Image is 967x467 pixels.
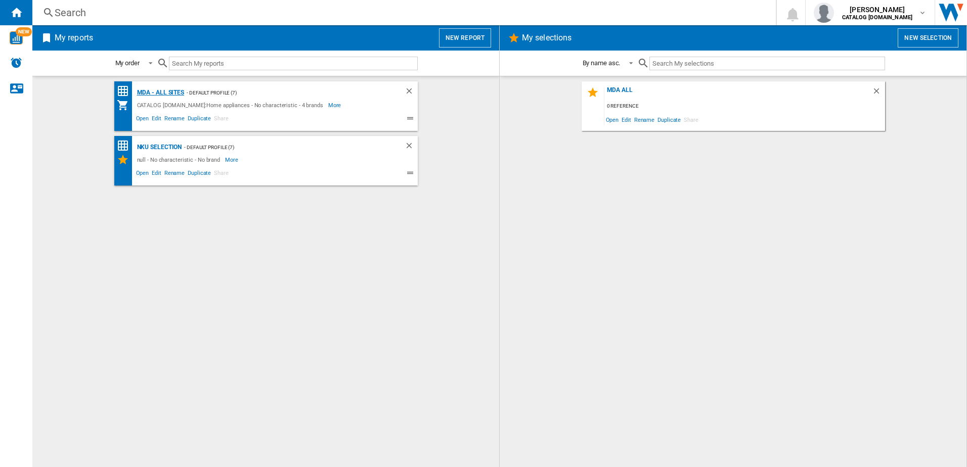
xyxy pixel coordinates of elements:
div: MDA - All sites [135,86,185,99]
div: Delete [405,141,418,154]
span: Duplicate [656,113,682,126]
h2: My selections [520,28,574,48]
input: Search My selections [649,57,885,70]
span: Open [135,168,151,180]
span: More [328,99,343,111]
div: MDA All [604,86,872,100]
div: By name asc. [583,59,621,67]
img: profile.jpg [814,3,834,23]
div: - Default profile (7) [182,141,384,154]
h2: My reports [53,28,95,48]
div: Delete [872,86,885,100]
div: 0 reference [604,100,885,113]
span: Share [682,113,700,126]
button: New selection [898,28,958,48]
span: Edit [150,168,163,180]
div: null - No characteristic - No brand [135,154,226,166]
span: [PERSON_NAME] [842,5,912,15]
img: wise-card.svg [10,31,23,44]
div: Delete [405,86,418,99]
span: Duplicate [186,168,212,180]
span: Open [135,114,151,126]
div: My Selections [117,154,135,166]
span: Edit [620,113,633,126]
div: CATALOG [DOMAIN_NAME]:Home appliances - No characteristic - 4 brands [135,99,328,111]
div: Price Matrix [117,85,135,98]
span: Share [212,168,230,180]
div: My Assortment [117,99,135,111]
div: - Default profile (7) [184,86,384,99]
img: alerts-logo.svg [10,57,22,69]
input: Search My reports [169,57,418,70]
div: Search [55,6,750,20]
span: NEW [16,27,32,36]
span: Open [604,113,621,126]
b: CATALOG [DOMAIN_NAME] [842,14,912,21]
span: More [225,154,240,166]
div: NKU selection [135,141,182,154]
span: Rename [163,114,186,126]
button: New report [439,28,491,48]
div: My order [115,59,140,67]
span: Edit [150,114,163,126]
span: Rename [633,113,656,126]
span: Duplicate [186,114,212,126]
span: Rename [163,168,186,180]
div: Price Matrix [117,139,135,152]
span: Share [212,114,230,126]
